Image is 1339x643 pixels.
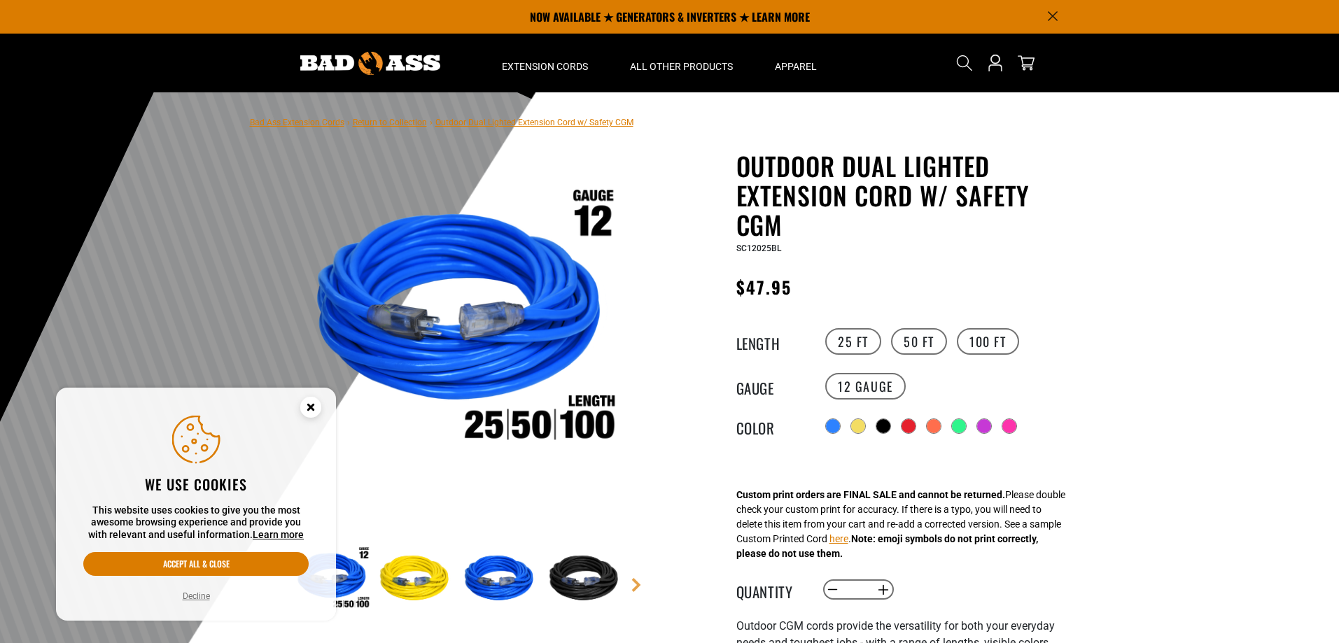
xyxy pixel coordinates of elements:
[736,488,1065,561] div: Please double check your custom print for accuracy. If there is a typo, you will need to delete t...
[435,118,633,127] span: Outdoor Dual Lighted Extension Cord w/ Safety CGM
[609,34,754,92] summary: All Other Products
[630,60,733,73] span: All Other Products
[736,377,806,395] legend: Gauge
[829,532,848,546] button: here
[825,328,881,355] label: 25 FT
[430,118,433,127] span: ›
[736,489,1005,500] strong: Custom print orders are FINAL SALE and cannot be returned.
[957,328,1019,355] label: 100 FT
[754,34,838,92] summary: Apparel
[775,60,817,73] span: Apparel
[736,243,781,253] span: SC12025BL
[736,533,1038,559] strong: Note: emoji symbols do not print correctly, please do not use them.
[178,589,214,603] button: Decline
[376,539,457,620] img: Yellow
[736,332,806,351] legend: Length
[461,539,542,620] img: Blue
[629,578,643,592] a: Next
[253,529,304,540] a: Learn more
[347,118,350,127] span: ›
[502,60,588,73] span: Extension Cords
[953,52,976,74] summary: Search
[825,373,906,400] label: 12 Gauge
[481,34,609,92] summary: Extension Cords
[83,475,309,493] h2: We use cookies
[250,118,344,127] a: Bad Ass Extension Cords
[736,581,806,599] label: Quantity
[736,151,1079,239] h1: Outdoor Dual Lighted Extension Cord w/ Safety CGM
[83,552,309,576] button: Accept all & close
[736,274,792,299] span: $47.95
[83,504,309,542] p: This website uses cookies to give you the most awesome browsing experience and provide you with r...
[250,113,633,130] nav: breadcrumbs
[353,118,427,127] a: Return to Collection
[300,52,440,75] img: Bad Ass Extension Cords
[545,539,626,620] img: Black
[736,417,806,435] legend: Color
[891,328,947,355] label: 50 FT
[56,388,336,621] aside: Cookie Consent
